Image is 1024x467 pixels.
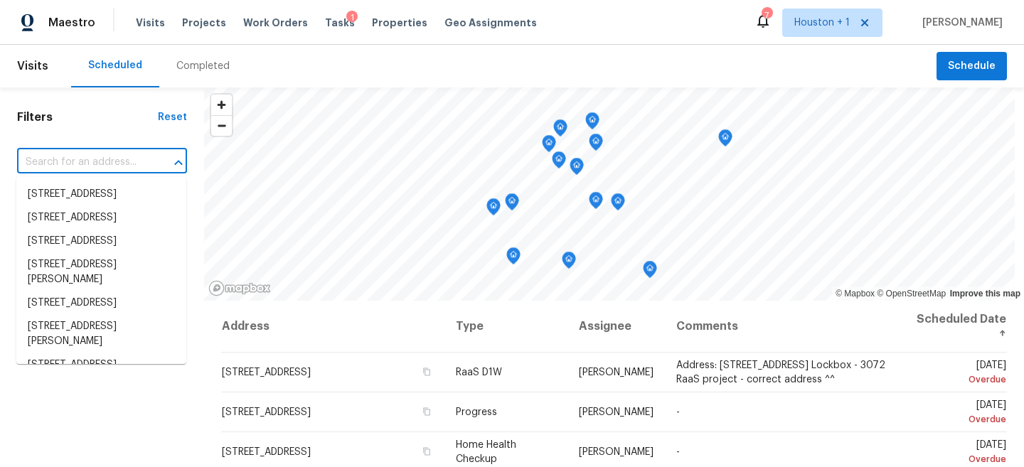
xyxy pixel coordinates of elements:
[506,247,521,269] div: Map marker
[718,129,732,151] div: Map marker
[553,119,567,141] div: Map marker
[542,135,556,157] div: Map marker
[912,400,1006,426] span: [DATE]
[346,11,358,25] div: 1
[912,372,1006,387] div: Overdue
[900,301,1007,353] th: Scheduled Date ↑
[169,153,188,173] button: Close
[17,110,158,124] h1: Filters
[420,365,433,378] button: Copy Address
[912,452,1006,466] div: Overdue
[676,360,885,385] span: Address: [STREET_ADDRESS] Lockbox - 3072 RaaS project - correct address ^^
[917,16,1003,30] span: [PERSON_NAME]
[579,367,654,377] span: [PERSON_NAME]
[589,192,603,214] div: Map marker
[794,16,850,30] span: Houston + 1
[372,16,427,30] span: Properties
[16,183,186,206] li: [STREET_ADDRESS]
[444,16,537,30] span: Geo Assignments
[176,59,230,73] div: Completed
[136,16,165,30] span: Visits
[579,447,654,457] span: [PERSON_NAME]
[665,301,900,353] th: Comments
[221,301,444,353] th: Address
[211,95,232,115] button: Zoom in
[912,440,1006,466] span: [DATE]
[948,58,996,75] span: Schedule
[836,289,875,299] a: Mapbox
[420,445,433,458] button: Copy Address
[912,412,1006,426] div: Overdue
[676,407,680,417] span: -
[17,50,48,82] span: Visits
[877,289,946,299] a: OpenStreetMap
[444,301,567,353] th: Type
[950,289,1020,299] a: Improve this map
[204,87,1015,301] canvas: Map
[16,230,186,253] li: [STREET_ADDRESS]
[243,16,308,30] span: Work Orders
[16,253,186,291] li: [STREET_ADDRESS][PERSON_NAME]
[643,261,657,283] div: Map marker
[611,193,625,215] div: Map marker
[88,58,142,73] div: Scheduled
[579,407,654,417] span: [PERSON_NAME]
[158,110,187,124] div: Reset
[562,252,576,274] div: Map marker
[570,158,584,180] div: Map marker
[456,407,497,417] span: Progress
[211,115,232,136] button: Zoom out
[456,367,502,377] span: RaaS D1W
[762,9,772,23] div: 7
[16,315,186,353] li: [STREET_ADDRESS][PERSON_NAME]
[912,360,1006,387] span: [DATE]
[505,193,519,215] div: Map marker
[420,405,433,418] button: Copy Address
[222,367,311,377] span: [STREET_ADDRESS]
[182,16,226,30] span: Projects
[567,301,665,353] th: Assignee
[552,151,566,173] div: Map marker
[585,112,599,134] div: Map marker
[208,280,271,296] a: Mapbox homepage
[456,440,516,464] span: Home Health Checkup
[48,16,95,30] span: Maestro
[486,198,501,220] div: Map marker
[222,447,311,457] span: [STREET_ADDRESS]
[16,353,186,392] li: [STREET_ADDRESS][PERSON_NAME]
[589,134,603,156] div: Map marker
[325,18,355,28] span: Tasks
[16,291,186,315] li: [STREET_ADDRESS]
[16,206,186,230] li: [STREET_ADDRESS]
[17,151,147,173] input: Search for an address...
[222,407,311,417] span: [STREET_ADDRESS]
[937,52,1007,81] button: Schedule
[211,116,232,136] span: Zoom out
[676,447,680,457] span: -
